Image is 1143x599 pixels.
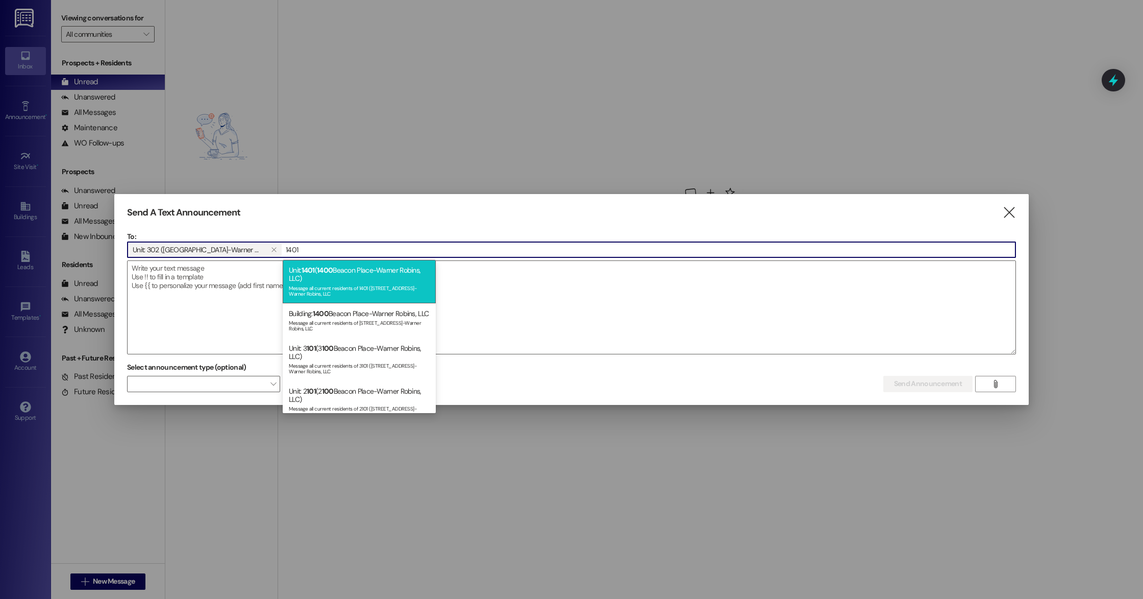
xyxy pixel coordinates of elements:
[127,207,240,219] h3: Send A Text Announcement
[127,360,246,375] label: Select announcement type (optional)
[322,387,334,396] span: 100
[1002,207,1016,218] i: 
[313,309,329,318] span: 1400
[289,403,430,418] div: Message all current residents of 2101 ([STREET_ADDRESS]-Warner Robins, LLC
[322,344,334,353] span: 100
[317,266,333,275] span: 1400
[991,380,999,388] i: 
[133,243,262,256] span: Unit: 302 (300 Beacon Place-Warner Robins, LLC)
[283,381,436,424] div: Unit: 2 (2 Beacon Place-Warner Robins, LLC)
[307,387,316,396] span: 101
[283,242,1015,257] input: Type to select the units, buildings, or communities you want to message. (e.g. 'Unit 1A', 'Buildi...
[883,376,973,392] button: Send Announcement
[289,361,430,375] div: Message all current residents of 3101 ([STREET_ADDRESS]-Warner Robins, LLC
[283,260,436,303] div: Unit: ( Beacon Place-Warner Robins, LLC)
[307,344,316,353] span: 101
[894,378,962,389] span: Send Announcement
[283,338,436,381] div: Unit: 3 (3 Beacon Place-Warner Robins, LLC)
[302,266,315,275] span: 1401
[271,246,277,254] i: 
[127,231,1016,242] p: To:
[289,283,430,297] div: Message all current residents of 1401 ([STREET_ADDRESS]-Warner Robins, LLC
[283,303,436,338] div: Building: Beacon Place-Warner Robins, LLC
[289,318,430,332] div: Message all current residents of [STREET_ADDRESS]-Warner Robins, LLC
[266,243,282,256] button: Unit: 302 (300 Beacon Place-Warner Robins, LLC)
